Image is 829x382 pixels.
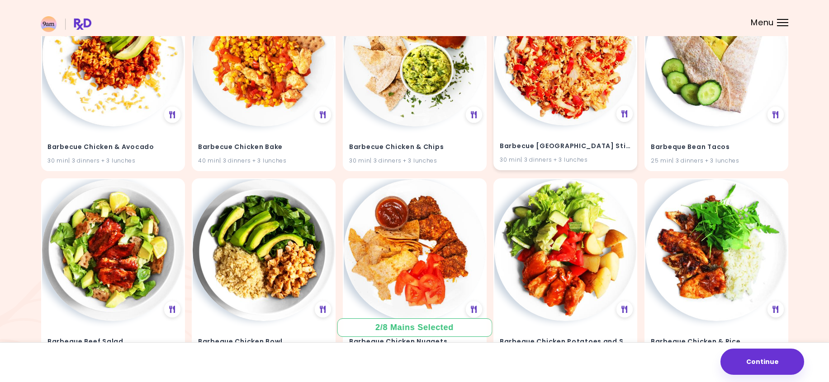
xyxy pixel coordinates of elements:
h4: Barbecue Chicken & Chips [349,140,480,154]
h4: Barbeque Chicken Bowl [198,335,329,349]
h4: Barbeque Chicken & Rice [651,335,782,349]
div: 30 min | 3 dinners + 3 lunches [349,156,480,165]
span: Menu [751,19,774,27]
button: Continue [720,349,804,375]
div: See Meal Plan [164,106,180,122]
div: 2 / 8 Mains Selected [369,322,460,333]
h4: Barbeque Beef Salad [47,335,179,349]
div: See Meal Plan [315,301,331,317]
div: See Meal Plan [767,301,783,317]
div: 30 min | 3 dinners + 3 lunches [47,156,179,165]
div: 40 min | 3 dinners + 3 lunches [198,156,329,165]
h4: Barbeque Chicken Potatoes and Salad [500,335,631,349]
div: See Meal Plan [465,301,482,317]
div: See Meal Plan [616,105,633,121]
div: 25 min | 3 dinners + 3 lunches [651,156,782,165]
div: 30 min | 3 dinners + 3 lunches [500,155,631,164]
div: See Meal Plan [465,106,482,122]
h4: Barbecue Chicken Bake [198,140,329,154]
div: See Meal Plan [616,301,633,317]
div: See Meal Plan [315,106,331,122]
h4: Barbeque Bean Tacos [651,140,782,154]
h4: Barbecue Turkey Stir Fry [500,139,631,154]
img: RxDiet [41,16,91,32]
div: See Meal Plan [767,106,783,122]
h4: Barbecue Chicken & Avocado [47,140,179,154]
div: See Meal Plan [164,301,180,317]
